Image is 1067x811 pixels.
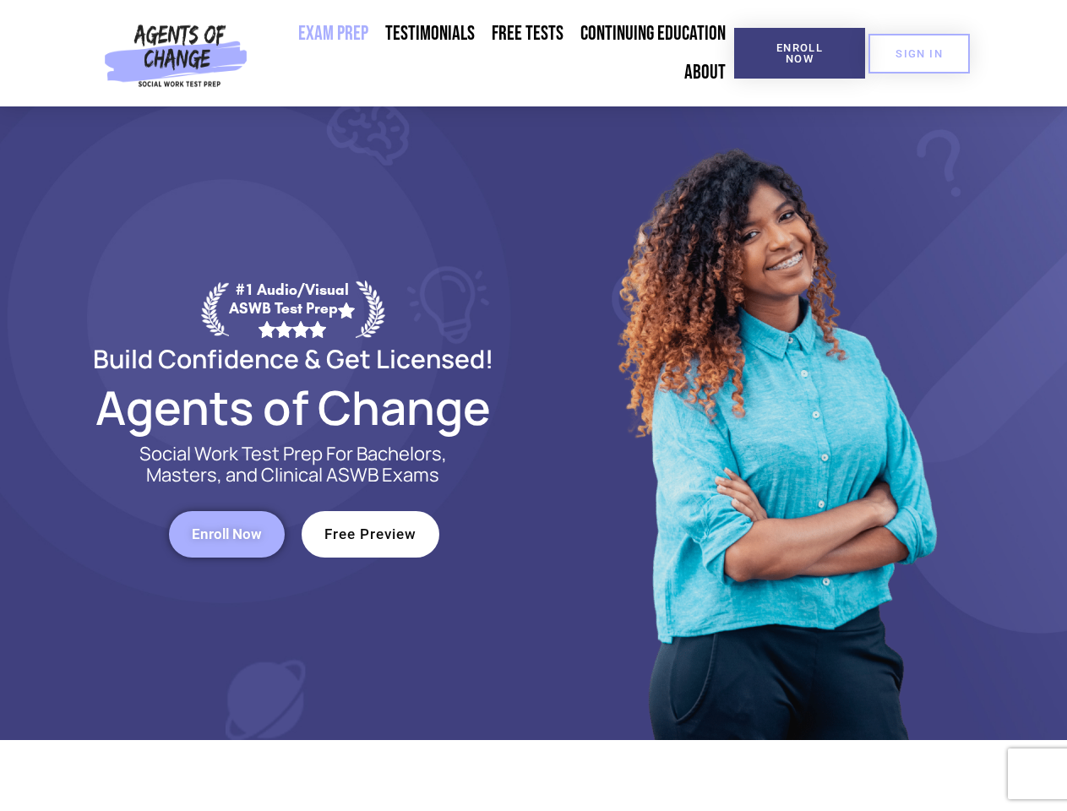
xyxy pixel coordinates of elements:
img: Website Image 1 (1) [606,106,944,740]
div: #1 Audio/Visual ASWB Test Prep [229,280,356,337]
span: Enroll Now [192,527,262,542]
h2: Build Confidence & Get Licensed! [52,346,534,371]
a: Free Tests [483,14,572,53]
a: About [676,53,734,92]
p: Social Work Test Prep For Bachelors, Masters, and Clinical ASWB Exams [120,444,466,486]
a: Exam Prep [290,14,377,53]
span: Enroll Now [761,42,838,64]
a: Testimonials [377,14,483,53]
a: Continuing Education [572,14,734,53]
span: Free Preview [324,527,416,542]
a: SIGN IN [868,34,970,73]
a: Enroll Now [169,511,285,558]
nav: Menu [254,14,734,92]
a: Free Preview [302,511,439,558]
span: SIGN IN [896,48,943,59]
a: Enroll Now [734,28,865,79]
h2: Agents of Change [52,388,534,427]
